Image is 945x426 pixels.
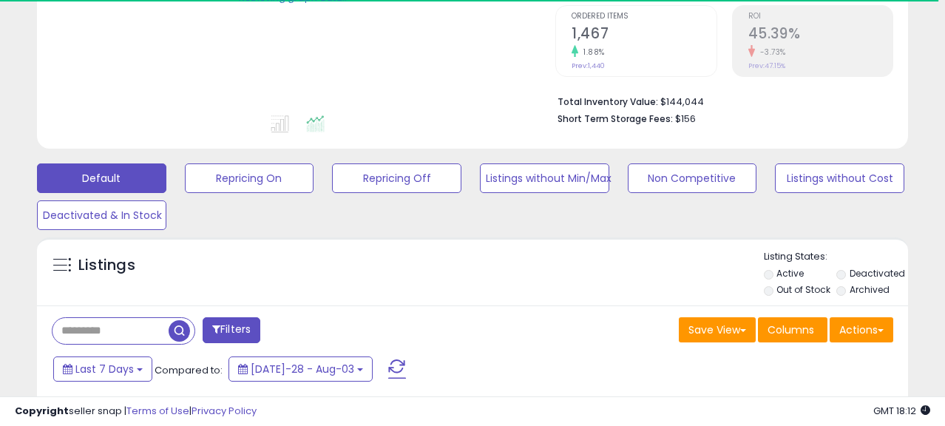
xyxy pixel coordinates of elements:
[758,317,827,342] button: Columns
[628,163,757,193] button: Non Competitive
[15,404,69,418] strong: Copyright
[850,283,890,296] label: Archived
[251,362,354,376] span: [DATE]-28 - Aug-03
[572,25,716,45] h2: 1,467
[37,200,166,230] button: Deactivated & In Stock
[53,356,152,382] button: Last 7 Days
[332,163,461,193] button: Repricing Off
[37,163,166,193] button: Default
[850,267,905,280] label: Deactivated
[830,317,893,342] button: Actions
[679,317,756,342] button: Save View
[748,61,785,70] small: Prev: 47.15%
[764,250,909,264] p: Listing States:
[126,404,189,418] a: Terms of Use
[578,47,605,58] small: 1.88%
[15,405,257,419] div: seller snap | |
[78,255,135,276] h5: Listings
[775,163,904,193] button: Listings without Cost
[558,92,882,109] li: $144,044
[748,13,892,21] span: ROI
[776,283,830,296] label: Out of Stock
[776,267,804,280] label: Active
[192,404,257,418] a: Privacy Policy
[768,322,814,337] span: Columns
[558,95,658,108] b: Total Inventory Value:
[203,317,260,343] button: Filters
[572,13,716,21] span: Ordered Items
[228,356,373,382] button: [DATE]-28 - Aug-03
[675,112,696,126] span: $156
[185,163,314,193] button: Repricing On
[558,112,673,125] b: Short Term Storage Fees:
[752,395,893,409] div: Displaying 1 to 25 of 202 items
[75,362,134,376] span: Last 7 Days
[873,404,930,418] span: 2025-08-11 18:12 GMT
[572,61,605,70] small: Prev: 1,440
[155,363,223,377] span: Compared to:
[748,25,892,45] h2: 45.39%
[480,163,609,193] button: Listings without Min/Max
[755,47,786,58] small: -3.73%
